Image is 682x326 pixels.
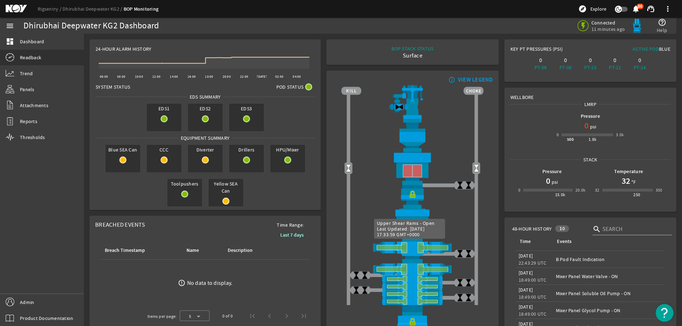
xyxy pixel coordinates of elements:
[604,64,626,71] div: PT-12
[341,119,483,152] img: FlexJoint.png
[20,102,48,109] span: Attachments
[229,145,264,155] span: Drillers
[391,52,433,59] div: Surface
[20,315,73,322] span: Product Documentation
[229,104,264,114] span: EDS3
[20,118,37,125] span: Reports
[187,280,233,287] div: No data to display.
[152,74,161,79] text: 12:00
[595,187,600,194] div: 32
[63,6,124,12] a: Dhirubhai Deepwater KG2
[557,238,572,245] div: Events
[546,175,550,187] h1: 0
[584,120,589,131] h1: 0
[341,85,483,119] img: RiserAdapter.png
[170,74,178,79] text: 14:00
[567,136,574,143] div: 500
[657,27,667,34] span: Help
[209,179,243,196] span: Yellow SEA Can
[105,145,140,155] span: Blue SEA Can
[464,293,473,302] img: ValveClose.png
[632,5,639,13] button: 86
[578,5,587,13] mat-icon: explore
[361,271,369,280] img: ValveClose.png
[630,178,636,186] span: °F
[188,145,223,155] span: Diverter
[581,156,600,163] span: Stack
[656,187,662,194] div: 350
[590,5,606,12] span: Explore
[604,57,626,64] div: 0
[505,88,676,101] div: Wellbore
[257,74,267,79] text: [DATE]
[456,293,464,302] img: ValveClose.png
[518,187,520,194] div: 0
[519,311,547,317] legacy-datetime-component: 18:49:00 UTC
[20,86,34,93] span: Panels
[270,145,305,155] span: HPU/Mixer
[275,228,309,241] button: Last 7 days
[6,37,14,46] mat-icon: dashboard
[228,247,253,254] div: Description
[117,74,125,79] text: 08:00
[579,64,601,71] div: PT-10
[456,278,464,287] img: ValveClose.png
[341,283,483,290] img: PipeRamOpen.png
[556,290,662,297] div: Mixer Panel Soluble Oil Pump - ON
[391,45,433,52] div: BOP STACK STATUS
[557,131,559,138] div: 0
[104,247,177,254] div: Breach Timestamp
[96,83,130,90] span: System Status
[464,278,473,287] img: ValveClose.png
[6,22,14,30] mat-icon: menu
[550,178,558,186] span: psi
[510,45,590,55] div: Key PT Pressures (PSI)
[519,294,547,300] legacy-datetime-component: 18:49:00 UTC
[556,273,662,280] div: Mixer Panel Water Valve - ON
[205,74,213,79] text: 18:00
[38,6,63,12] a: Rigsentry
[20,134,45,141] span: Thresholds
[519,270,533,276] legacy-datetime-component: [DATE]
[632,5,640,13] mat-icon: notifications
[659,0,676,17] button: more_vert
[280,232,304,238] b: Last 7 days
[556,307,662,314] div: Mixer Panel Glycol Pump - ON
[633,191,640,198] div: 250
[656,304,673,322] button: Open Resource Center
[629,57,651,64] div: 0
[456,249,464,258] img: ValveClose.png
[464,249,473,258] img: ValveClose.png
[622,175,630,187] h1: 32
[105,247,145,254] div: Breach Timestamp
[341,209,483,241] img: LowerAnnularClose.png
[361,286,369,294] img: ValveClose.png
[629,64,651,71] div: PT-14
[341,275,483,283] img: PipeRamOpen.png
[20,70,33,77] span: Trend
[591,26,625,32] span: 11 minutes ago
[458,76,493,83] div: VIEW LEGEND
[276,83,304,90] span: Pod Status
[646,5,655,13] mat-icon: support_agent
[555,191,565,198] div: 15.0k
[555,225,569,232] div: 10
[95,221,145,228] span: Breached Events
[341,185,483,209] img: RiserConnectorLock.png
[344,164,353,173] img: Valve2Open.png
[579,57,601,64] div: 0
[341,298,483,305] img: PipeRamOpen.png
[293,74,301,79] text: 04:00
[556,238,659,245] div: Events
[591,20,625,26] span: Connected
[167,179,202,189] span: Toolpushers
[135,74,143,79] text: 10:00
[227,247,277,254] div: Description
[519,253,533,259] legacy-datetime-component: [DATE]
[147,313,177,320] div: Items per page:
[178,279,185,287] mat-icon: error_outline
[124,6,159,12] a: BOP Monitoring
[20,38,44,45] span: Dashboard
[222,313,233,320] div: 0 of 0
[520,238,531,245] div: Time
